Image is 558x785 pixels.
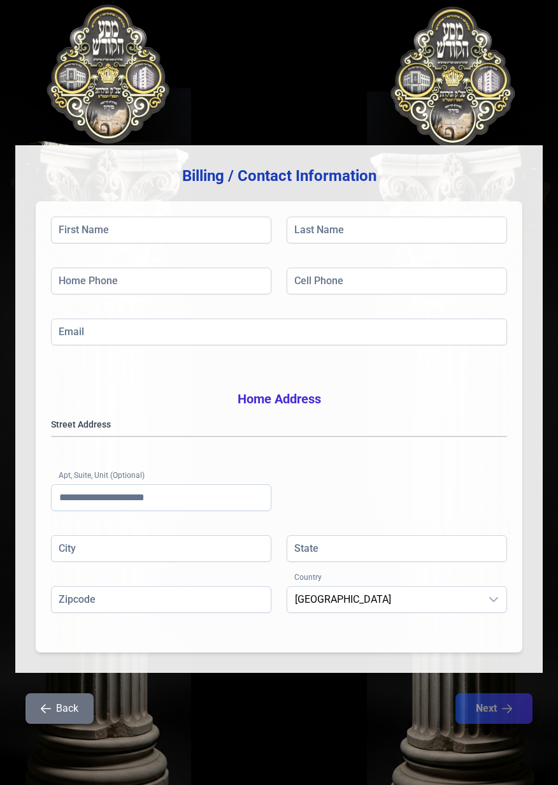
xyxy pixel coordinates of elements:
[455,693,533,724] button: Next
[36,166,522,186] h3: Billing / Contact Information
[51,418,507,431] label: Street Address
[481,587,506,612] div: dropdown trigger
[51,390,507,408] h3: Home Address
[287,587,481,612] span: United States
[25,693,94,724] button: Back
